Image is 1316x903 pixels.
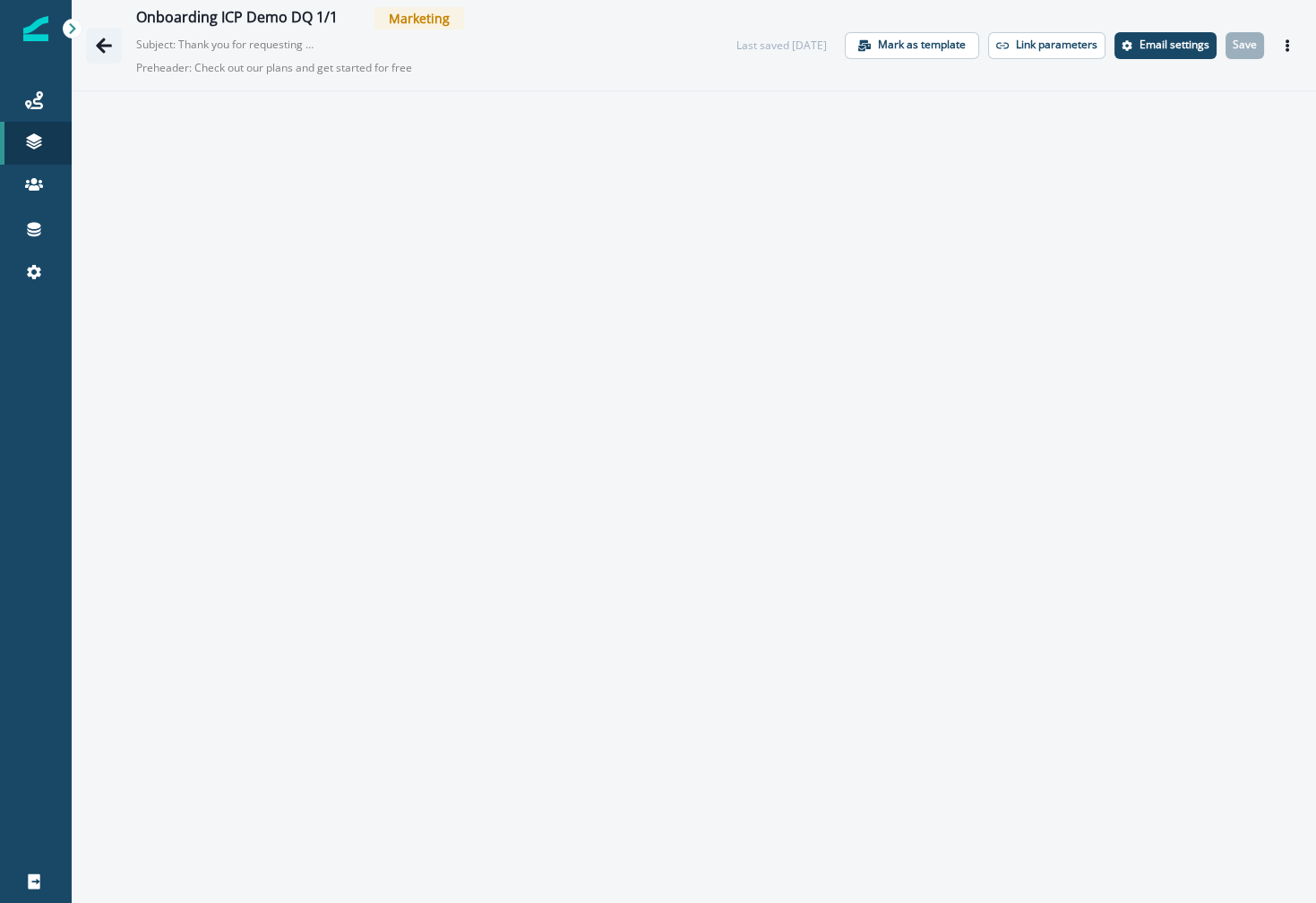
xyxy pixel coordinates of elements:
img: Inflection [23,16,48,41]
p: Link parameters [1016,38,1097,51]
button: Actions [1273,32,1302,59]
p: Save [1233,38,1257,51]
span: Marketing [374,7,464,30]
button: Go back [86,28,122,64]
p: Subject: Thank you for requesting a Voiceflow Enterprise demo [136,30,315,53]
p: Mark as template [878,38,966,51]
button: Save [1226,32,1264,59]
button: Mark as template [845,32,979,59]
p: Preheader: Check out our plans and get started for free [136,53,584,83]
button: Settings [1114,32,1217,59]
div: Onboarding ICP Demo DQ 1/1 [136,9,338,29]
button: Link parameters [988,32,1105,59]
p: Email settings [1140,38,1209,51]
div: Last saved [DATE] [736,38,827,54]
